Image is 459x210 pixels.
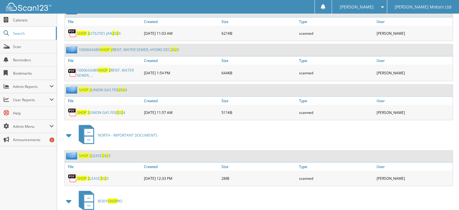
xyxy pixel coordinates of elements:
a: Size [220,57,298,65]
a: Size [220,18,298,26]
a: 1000643489SHOP 2RENT, WATER SEWER, HYDRO DEC2023 [79,47,179,52]
div: [PERSON_NAME] [375,27,453,39]
div: [DATE] 1:54 PM [142,66,220,79]
span: NORTH - IMPORTANT DOCUMENTS [98,133,158,138]
span: 2 [88,110,90,115]
a: User [375,97,453,105]
div: [PERSON_NAME] [375,106,453,118]
a: SHOP 2LEASE2023 [79,153,110,158]
span: SHOP [77,31,87,36]
span: 2 [119,87,121,92]
a: Created [142,57,220,65]
a: Created [142,163,220,171]
span: Cabinets [13,18,54,23]
span: Scan [13,44,54,49]
span: 2 [104,176,107,181]
span: Search [13,31,53,36]
img: PDF.png [68,174,77,183]
span: 2 [89,87,91,92]
span: 2 [110,47,113,52]
a: User [375,163,453,171]
span: User Reports [13,97,49,102]
span: SHOP [98,68,108,73]
div: 511KB [220,106,298,118]
img: scan123-logo-white.svg [6,3,51,11]
span: 2 [117,110,119,115]
div: scanned [298,66,375,79]
span: SHOP [77,176,87,181]
a: Size [220,97,298,105]
span: 2 [116,31,119,36]
span: SHOP [77,110,87,115]
div: 644KB [220,66,298,79]
img: PDF.png [68,108,77,117]
div: 621KB [220,27,298,39]
img: PDF.png [68,29,77,38]
a: User [375,57,453,65]
span: 2 [112,31,114,36]
div: 2MB [220,172,298,184]
span: [PERSON_NAME] Motors Ltd [395,5,451,9]
div: 2 [49,137,54,142]
span: Bookmarks [13,71,54,76]
div: scanned [298,27,375,39]
span: 2 [88,31,90,36]
span: [PERSON_NAME] [339,5,373,9]
a: Created [142,18,220,26]
img: folder2.png [66,46,79,53]
span: 2 [109,68,111,73]
a: SHOP 2UNION GAS FEB2024 [77,110,125,115]
div: scanned [298,172,375,184]
a: SHOP 2LEASE2023 [77,176,109,181]
a: Type [298,18,375,26]
div: [DATE] 11:03 AM [142,27,220,39]
span: Admin Reports [13,84,49,89]
a: User [375,18,453,26]
span: 2 [175,47,177,52]
span: Announcements [13,137,54,142]
span: SHOP [79,153,88,158]
a: File [65,163,142,171]
div: [DATE] 12:33 PM [142,172,220,184]
img: folder2.png [66,152,79,160]
img: folder2.png [66,86,79,94]
a: File [65,97,142,105]
a: Type [298,57,375,65]
span: SHOP [100,47,110,52]
a: Type [298,97,375,105]
span: 2 [171,47,173,52]
a: Created [142,97,220,105]
div: [DATE] 11:57 AM [142,106,220,118]
div: [PERSON_NAME] [375,66,453,79]
span: Help [13,111,54,116]
a: Size [220,163,298,171]
span: BODY RO [98,199,122,204]
a: SHOP 2UTILITIES JAN2024 [77,31,121,36]
img: PDF.png [68,68,77,77]
a: 1000643489SHOP 2RENT, WATER SEWER, ... [77,68,141,78]
span: 2 [100,176,102,181]
span: Admin Menu [13,124,49,129]
span: 2 [102,153,104,158]
span: 2 [88,176,90,181]
span: Reminders [13,57,54,63]
a: File [65,18,142,26]
span: 2 [121,110,123,115]
a: NORTH - IMPORTANT DOCUMENTS [75,123,158,147]
div: scanned [298,106,375,118]
a: File [65,57,142,65]
div: [PERSON_NAME] [375,172,453,184]
span: SHOP [108,199,117,204]
a: Type [298,163,375,171]
span: 2 [106,153,108,158]
span: 2 [89,153,91,158]
span: SHOP [79,87,88,92]
span: 2 [123,87,125,92]
a: SHOP 2UNION GAS FEB2024 [79,87,127,92]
